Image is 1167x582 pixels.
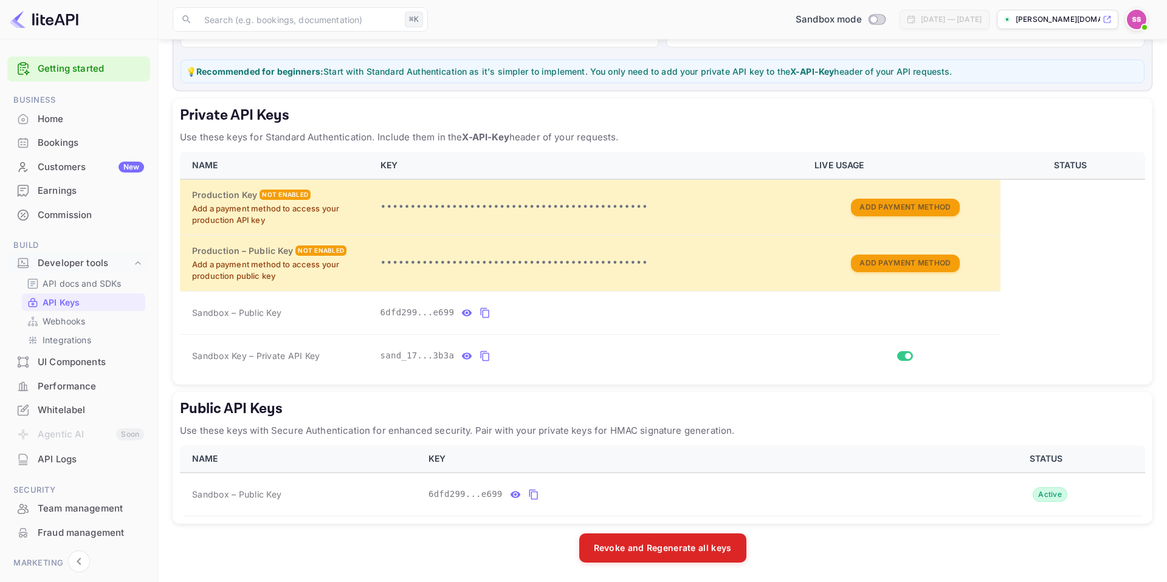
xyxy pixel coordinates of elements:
div: Commission [38,208,144,222]
span: 6dfd299...e699 [429,488,503,501]
p: Webhooks [43,315,85,327]
span: Business [7,94,150,107]
div: Home [7,108,150,131]
a: Bookings [7,131,150,154]
div: API Keys [22,293,145,311]
a: API Keys [27,296,140,309]
span: Sandbox mode [796,13,862,27]
div: Not enabled [295,245,346,256]
p: Add a payment method to access your production API key [192,203,366,227]
a: View Standard Auth Docs → [186,30,303,40]
div: Fraud management [38,526,144,540]
div: Getting started [7,56,150,81]
p: ••••••••••••••••••••••••••••••••••••••••••••• [380,256,800,270]
p: API docs and SDKs [43,277,122,290]
div: [DATE] — [DATE] [921,14,982,25]
th: STATUS [952,445,1145,473]
div: Home [38,112,144,126]
div: Not enabled [260,190,311,200]
a: Getting started [38,62,144,76]
a: Performance [7,375,150,397]
p: API Keys [43,296,80,309]
a: Webhooks [27,315,140,327]
button: Revoke and Regenerate all keys [579,533,746,563]
a: Home [7,108,150,130]
a: API Logs [7,448,150,470]
p: ••••••••••••••••••••••••••••••••••••••••••••• [380,200,800,214]
span: Sandbox – Public Key [192,306,281,319]
a: Integrations [27,334,140,346]
a: Add Payment Method [851,257,959,267]
div: Whitelabel [7,399,150,422]
div: Earnings [38,184,144,198]
a: View Secure Auth Docs → [672,30,779,40]
button: Add Payment Method [851,199,959,216]
p: Use these keys for Standard Authentication. Include them in the header of your requests. [180,130,1145,145]
th: KEY [373,152,808,179]
th: NAME [180,445,421,473]
span: Build [7,239,150,252]
th: STATUS [1000,152,1145,179]
div: Commission [7,204,150,227]
button: Collapse navigation [68,550,90,572]
div: API docs and SDKs [22,275,145,292]
div: Bookings [7,131,150,155]
div: Customers [38,160,144,174]
table: private api keys table [180,152,1145,377]
a: Add Payment Method [851,201,959,211]
div: Developer tools [38,256,132,270]
div: Team management [38,502,144,516]
span: Security [7,484,150,497]
a: Fraud management [7,521,150,544]
strong: Recommended for beginners: [196,66,323,77]
div: ⌘K [405,12,423,27]
span: Sandbox Key – Private API Key [192,351,320,361]
div: Performance [7,375,150,399]
div: API Logs [7,448,150,471]
p: Add a payment method to access your production public key [192,259,366,282]
div: Team management [7,497,150,521]
p: [PERSON_NAME][DOMAIN_NAME]... [1016,14,1100,25]
h6: Production – Public Key [192,244,293,258]
img: LiteAPI logo [10,10,78,29]
a: UI Components [7,351,150,373]
h5: Private API Keys [180,106,1145,125]
h5: Public API Keys [180,399,1145,419]
p: Integrations [43,334,91,346]
img: Sunny Swetank [1127,10,1146,29]
th: KEY [421,445,952,473]
div: UI Components [38,355,144,369]
div: Developer tools [7,253,150,274]
span: Sandbox – Public Key [192,488,281,501]
div: CustomersNew [7,156,150,179]
button: Add Payment Method [851,255,959,272]
p: Use these keys with Secure Authentication for enhanced security. Pair with your private keys for ... [180,423,1145,438]
a: Team management [7,497,150,519]
table: public api keys table [180,445,1145,516]
h6: Production Key [192,188,257,202]
div: Active [1033,487,1067,502]
div: Earnings [7,179,150,203]
span: sand_17...3b3a [380,349,455,362]
div: Bookings [38,136,144,150]
a: Earnings [7,179,150,202]
div: Fraud management [7,521,150,545]
div: Whitelabel [38,403,144,417]
th: LIVE USAGE [807,152,1000,179]
span: Marketing [7,556,150,570]
a: CustomersNew [7,156,150,178]
div: Performance [38,380,144,394]
strong: X-API-Key [790,66,834,77]
div: Integrations [22,331,145,349]
span: 6dfd299...e699 [380,306,455,319]
a: Whitelabel [7,399,150,421]
div: Switch to Production mode [791,13,890,27]
th: NAME [180,152,373,179]
div: UI Components [7,351,150,374]
div: API Logs [38,453,144,467]
p: 💡 Start with Standard Authentication as it's simpler to implement. You only need to add your priv... [186,65,1139,78]
input: Search (e.g. bookings, documentation) [197,7,400,32]
div: Webhooks [22,312,145,330]
strong: X-API-Key [462,131,509,143]
a: Commission [7,204,150,226]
